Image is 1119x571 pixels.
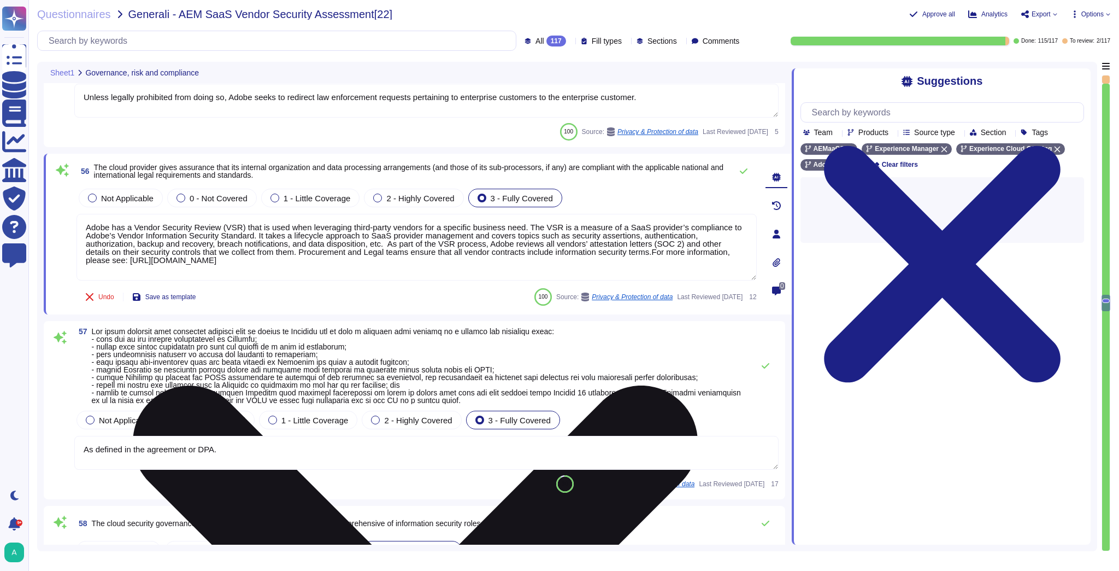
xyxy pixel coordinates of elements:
[74,436,779,470] textarea: As defined in the agreement or DPA.
[43,31,516,50] input: Search by keywords
[190,194,248,203] span: 0 - Not Covered
[1081,11,1104,18] span: Options
[769,481,778,487] span: 17
[85,69,199,77] span: Governance, risk and compliance
[491,194,553,203] span: 3 - Fully Covered
[76,167,90,175] span: 56
[703,37,740,45] span: Comments
[386,194,454,203] span: 2 - Highly Covered
[779,282,785,290] span: 0
[773,129,779,135] span: 5
[284,194,351,203] span: 1 - Little Coverage
[592,37,622,45] span: Fill types
[74,328,87,335] span: 57
[535,37,544,45] span: All
[703,129,768,135] span: Last Reviewed [DATE]
[564,129,573,135] span: 100
[546,36,566,46] div: 117
[2,540,32,564] button: user
[617,129,698,135] span: Privacy & Protection of data
[4,543,24,562] img: user
[562,481,568,487] span: 90
[922,11,955,18] span: Approve all
[16,520,22,526] div: 9+
[909,10,955,19] button: Approve all
[647,37,677,45] span: Sections
[101,194,154,203] span: Not Applicable
[747,294,756,300] span: 12
[582,127,698,136] span: Source:
[1070,38,1094,44] span: To review:
[94,163,724,179] span: The cloud provider gives assurance that its internal organization and data processing arrangement...
[1038,38,1058,44] span: 115 / 117
[37,9,111,20] span: Questionnaires
[1032,11,1051,18] span: Export
[128,9,393,20] span: Generali - AEM SaaS Vendor Security Assessment[22]
[806,103,1083,122] input: Search by keywords
[1097,38,1110,44] span: 2 / 117
[539,294,548,300] span: 100
[1021,38,1036,44] span: Done:
[968,10,1008,19] button: Analytics
[981,11,1008,18] span: Analytics
[74,520,87,527] span: 58
[50,69,74,77] span: Sheet1
[76,214,757,281] textarea: Adobe has a Vendor Security Review (VSR) that is used when leveraging third-party vendors for a s...
[74,84,779,118] textarea: Unless legally prohibited from doing so, Adobe seeks to redirect law enforcement requests pertain...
